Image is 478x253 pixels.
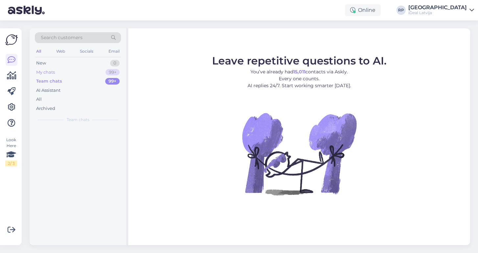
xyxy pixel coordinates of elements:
a: [GEOGRAPHIC_DATA]iDeal Latvija [408,5,474,15]
b: 15,011 [293,69,305,75]
span: Leave repetitive questions to AI. [212,54,387,67]
div: Email [107,47,121,56]
span: Team chats [67,117,89,123]
div: 2 / 3 [5,161,17,166]
img: No Chat active [240,94,358,213]
div: 99+ [105,78,120,85]
div: Web [55,47,66,56]
div: AI Assistant [36,87,60,94]
div: RP [396,6,406,15]
span: Search customers [41,34,83,41]
div: iDeal Latvija [408,10,467,15]
img: Askly Logo [5,34,18,46]
div: Online [345,4,381,16]
div: [GEOGRAPHIC_DATA] [408,5,467,10]
p: You’ve already had contacts via Askly. Every one counts. AI replies 24/7. Start working smarter [... [212,68,387,89]
div: All [36,96,42,103]
div: All [35,47,42,56]
div: New [36,60,46,66]
div: Look Here [5,137,17,166]
div: 0 [110,60,120,66]
div: My chats [36,69,55,76]
div: Team chats [36,78,62,85]
div: Socials [79,47,95,56]
div: Archived [36,105,55,112]
div: 99+ [106,69,120,76]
